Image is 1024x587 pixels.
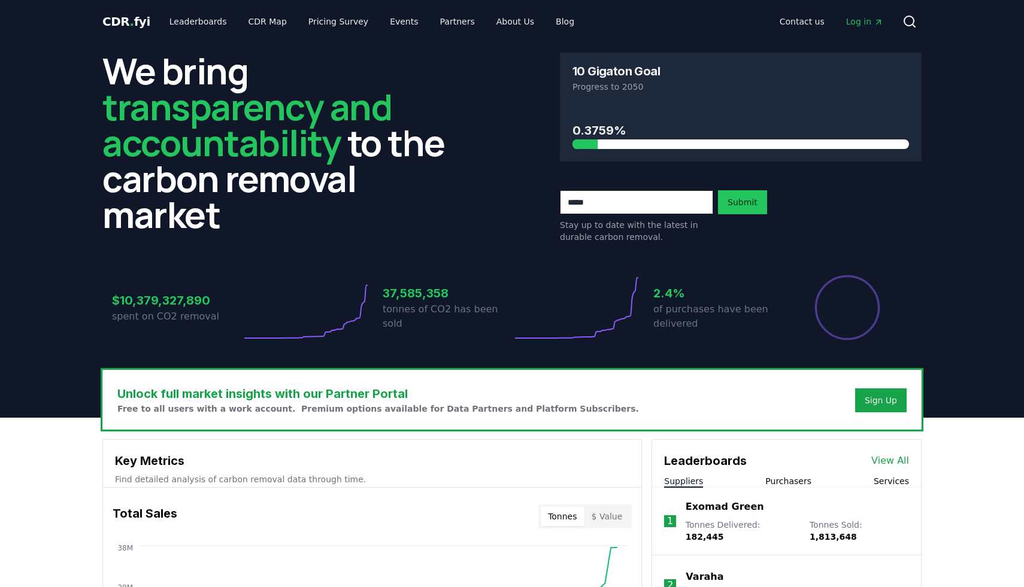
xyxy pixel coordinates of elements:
a: View All [871,454,909,468]
h3: $10,379,327,890 [112,291,241,309]
a: Events [380,11,428,32]
p: spent on CO2 removal [112,309,241,324]
button: Suppliers [664,475,703,487]
nav: Main [160,11,584,32]
p: Tonnes Sold : [810,519,909,543]
span: 182,445 [686,532,724,542]
a: Exomad Green [686,500,764,514]
p: 1 [667,514,673,528]
a: Leaderboards [160,11,237,32]
h3: 0.3759% [572,121,909,139]
span: 1,813,648 [810,532,857,542]
div: Percentage of sales delivered [814,274,881,341]
button: Sign Up [855,388,907,412]
button: Tonnes [541,507,584,526]
a: Varaha [686,570,723,584]
h3: Unlock full market insights with our Partner Portal [117,385,639,403]
span: Log in [846,16,883,28]
nav: Main [770,11,893,32]
button: Services [874,475,909,487]
h3: 10 Gigaton Goal [572,65,660,77]
p: Stay up to date with the latest in durable carbon removal. [560,219,713,243]
h3: Key Metrics [115,452,629,470]
a: CDR.fyi [102,13,150,30]
button: Submit [718,190,767,214]
span: . [130,14,134,29]
a: Blog [546,11,584,32]
a: Pricing Survey [299,11,378,32]
p: of purchases have been delivered [653,302,783,331]
p: Free to all users with a work account. Premium options available for Data Partners and Platform S... [117,403,639,415]
p: Find detailed analysis of carbon removal data through time. [115,473,629,485]
tspan: 38M [117,544,133,552]
h3: Leaderboards [664,452,747,470]
p: Progress to 2050 [572,81,909,93]
a: Contact us [770,11,834,32]
button: Purchasers [765,475,811,487]
h3: 37,585,358 [383,284,512,302]
button: $ Value [584,507,630,526]
h2: We bring to the carbon removal market [102,53,464,232]
p: Tonnes Delivered : [686,519,798,543]
span: CDR fyi [102,14,150,29]
span: transparency and accountability [102,82,392,167]
h3: 2.4% [653,284,783,302]
p: tonnes of CO2 has been sold [383,302,512,331]
a: Sign Up [865,394,897,406]
h3: Total Sales [113,504,177,528]
a: Partners [431,11,484,32]
a: CDR Map [239,11,296,32]
a: Log in [837,11,893,32]
a: About Us [487,11,544,32]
